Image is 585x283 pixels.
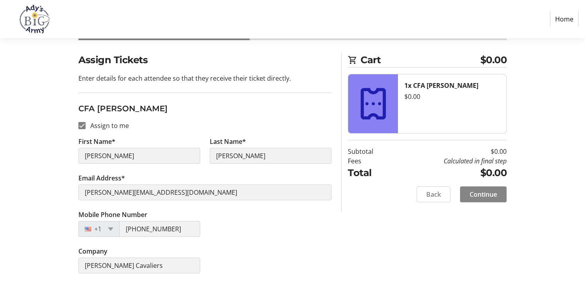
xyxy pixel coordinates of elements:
[550,12,579,27] a: Home
[348,166,394,180] td: Total
[417,186,450,202] button: Back
[78,103,331,114] h3: CFA [PERSON_NAME]
[470,190,497,199] span: Continue
[119,221,200,237] input: (201) 555-0123
[394,166,507,180] td: $0.00
[78,53,331,67] h2: Assign Tickets
[348,147,394,156] td: Subtotal
[404,92,500,101] div: $0.00
[78,137,115,146] label: First Name*
[78,74,331,83] p: Enter details for each attendee so that they receive their ticket directly.
[460,186,507,202] button: Continue
[78,246,107,256] label: Company
[394,156,507,166] td: Calculated in final step
[394,147,507,156] td: $0.00
[78,210,147,219] label: Mobile Phone Number
[426,190,441,199] span: Back
[348,156,394,166] td: Fees
[86,121,129,130] label: Assign to me
[6,3,63,35] img: Ady's BiG Army's Logo
[404,81,478,90] strong: 1x CFA [PERSON_NAME]
[480,53,507,67] span: $0.00
[78,173,125,183] label: Email Address*
[361,53,480,67] span: Cart
[210,137,246,146] label: Last Name*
